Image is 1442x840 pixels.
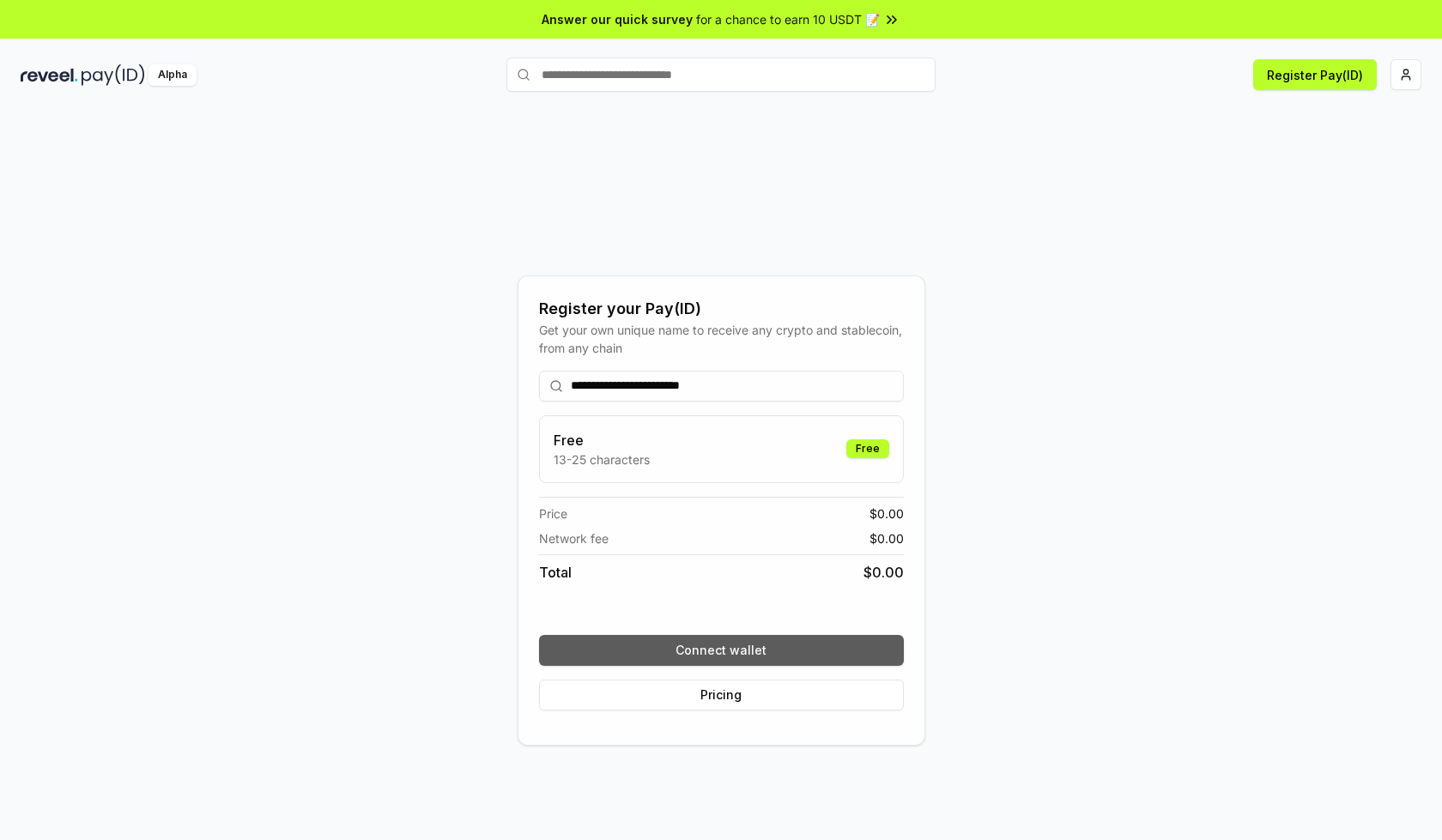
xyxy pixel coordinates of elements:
div: Get your own unique name to receive any crypto and stablecoin, from any chain [539,321,904,357]
div: Alpha [148,64,197,86]
p: 13-25 characters [554,450,650,468]
button: Register Pay(ID) [1253,59,1377,90]
span: Total [539,562,572,583]
div: Free [846,439,889,458]
button: Pricing [539,680,904,710]
img: reveel_dark [21,64,78,86]
span: $ 0.00 [869,505,904,523]
div: Register your Pay(ID) [539,297,904,321]
span: $ 0.00 [869,529,904,547]
button: Connect wallet [539,635,904,666]
span: for a chance to earn 10 USDT 📝 [696,10,880,28]
span: Answer our quick survey [542,10,693,28]
h3: Free [554,430,650,450]
span: Network fee [539,529,609,547]
span: Price [539,505,567,523]
span: $ 0.00 [863,562,904,583]
img: pay_id [82,64,145,86]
